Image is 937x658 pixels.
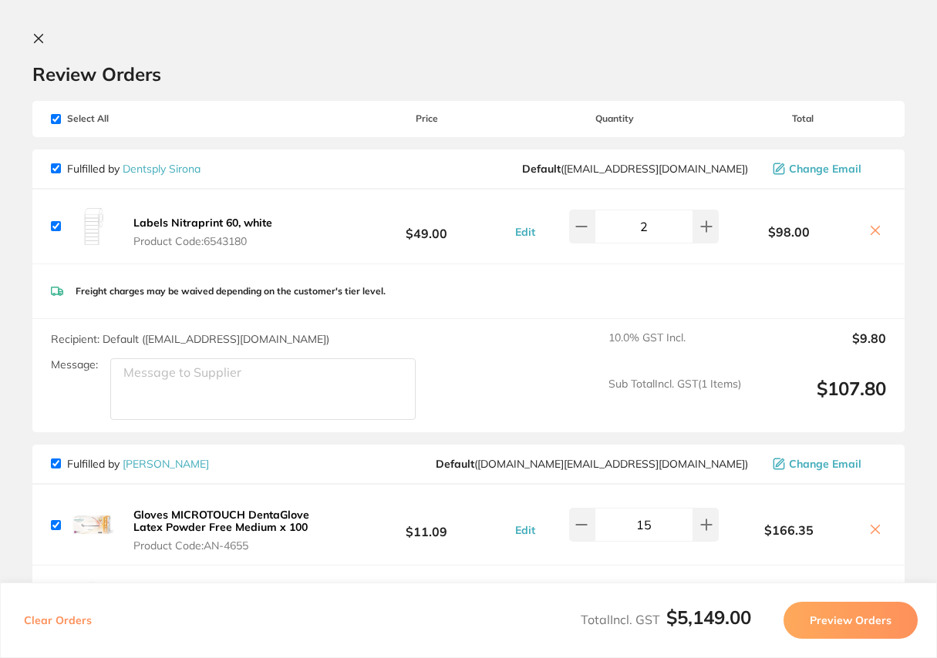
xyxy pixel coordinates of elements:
[522,163,748,175] span: clientservices@dentsplysirona.com
[753,378,886,420] output: $107.80
[719,225,858,239] b: $98.00
[67,202,116,251] img: bTc2dTA5Yg
[789,163,861,175] span: Change Email
[123,162,201,176] a: Dentsply Sirona
[719,523,858,537] b: $166.35
[581,612,751,627] span: Total Incl. GST
[768,162,886,176] button: Change Email
[133,216,272,230] b: Labels Nitraprint 60, white
[753,331,886,365] output: $9.80
[133,508,309,534] b: Gloves MICROTOUCH DentaGlove Latex Powder Free Medium x 100
[129,508,343,552] button: Gloves MICROTOUCH DentaGlove Latex Powder Free Medium x 100 Product Code:AN-4655
[719,113,886,124] span: Total
[436,458,748,470] span: customer.care@henryschein.com.au
[67,458,209,470] p: Fulfilled by
[129,216,277,248] button: Labels Nitraprint 60, white Product Code:6543180
[51,332,329,346] span: Recipient: Default ( [EMAIL_ADDRESS][DOMAIN_NAME] )
[67,500,116,549] img: dmMxczdubA
[511,523,540,537] button: Edit
[19,602,96,639] button: Clear Orders
[51,358,98,371] label: Message:
[51,113,205,124] span: Select All
[343,212,511,240] b: $49.00
[784,602,918,639] button: Preview Orders
[608,378,741,420] span: Sub Total Incl. GST ( 1 Items)
[522,162,561,176] b: Default
[32,62,905,86] h2: Review Orders
[789,458,861,470] span: Change Email
[436,457,474,471] b: Default
[666,606,751,629] b: $5,149.00
[133,235,272,247] span: Product Code: 6543180
[511,225,540,239] button: Edit
[67,163,201,175] p: Fulfilled by
[67,581,116,630] img: NWUyMmNpcw
[608,331,741,365] span: 10.0 % GST Incl.
[511,113,720,124] span: Quantity
[123,457,209,471] a: [PERSON_NAME]
[76,286,386,297] p: Freight charges may be waived depending on the customer's tier level.
[133,539,339,552] span: Product Code: AN-4655
[343,511,511,539] b: $11.09
[768,457,886,471] button: Change Email
[343,113,511,124] span: Price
